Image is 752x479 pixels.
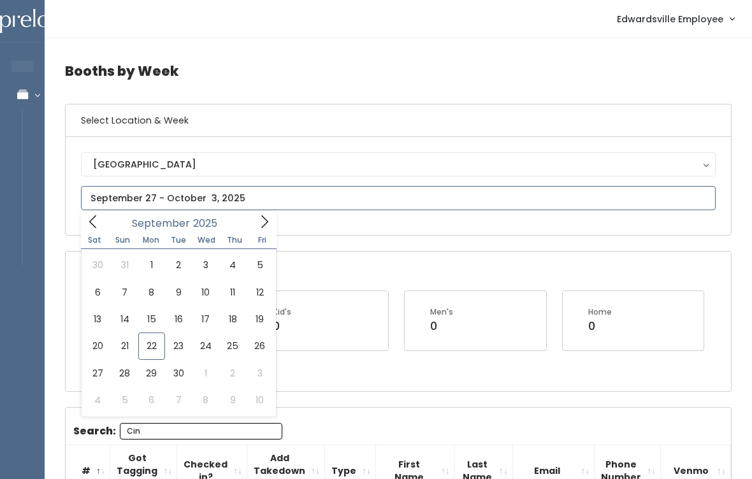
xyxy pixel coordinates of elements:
[84,360,111,387] span: September 27, 2025
[66,104,731,137] h6: Select Location & Week
[84,279,111,306] span: September 6, 2025
[246,360,273,387] span: October 3, 2025
[192,279,219,306] span: September 10, 2025
[73,423,282,440] label: Search:
[164,236,192,244] span: Tue
[138,360,165,387] span: September 29, 2025
[219,306,246,332] span: September 18, 2025
[165,332,192,359] span: September 23, 2025
[165,306,192,332] span: September 16, 2025
[219,360,246,387] span: October 2, 2025
[617,12,723,26] span: Edwardsville Employee
[430,306,453,318] div: Men's
[192,252,219,278] span: September 3, 2025
[604,5,747,32] a: Edwardsville Employee
[120,423,282,440] input: Search:
[219,387,246,413] span: October 9, 2025
[81,186,716,210] input: September 27 - October 3, 2025
[84,387,111,413] span: October 4, 2025
[221,236,249,244] span: Thu
[111,387,138,413] span: October 5, 2025
[192,360,219,387] span: October 1, 2025
[588,318,612,334] div: 0
[111,279,138,306] span: September 7, 2025
[192,236,221,244] span: Wed
[192,306,219,332] span: September 17, 2025
[84,306,111,332] span: September 13, 2025
[273,306,291,318] div: Kid's
[93,157,704,171] div: [GEOGRAPHIC_DATA]
[65,54,732,89] h4: Booths by Week
[249,236,277,244] span: Fri
[109,236,137,244] span: Sun
[192,332,219,359] span: September 24, 2025
[273,318,291,334] div: 0
[81,236,109,244] span: Sat
[192,387,219,413] span: October 8, 2025
[219,279,246,306] span: September 11, 2025
[132,218,190,229] span: September
[81,152,716,176] button: [GEOGRAPHIC_DATA]
[165,252,192,278] span: September 2, 2025
[246,332,273,359] span: September 26, 2025
[246,252,273,278] span: September 5, 2025
[111,252,138,278] span: August 31, 2025
[246,387,273,413] span: October 10, 2025
[588,306,612,318] div: Home
[84,252,111,278] span: August 30, 2025
[190,215,228,231] input: Year
[165,387,192,413] span: October 7, 2025
[246,306,273,332] span: September 19, 2025
[246,279,273,306] span: September 12, 2025
[111,360,138,387] span: September 28, 2025
[138,306,165,332] span: September 15, 2025
[165,360,192,387] span: September 30, 2025
[138,387,165,413] span: October 6, 2025
[138,332,165,359] span: September 22, 2025
[111,306,138,332] span: September 14, 2025
[219,252,246,278] span: September 4, 2025
[138,252,165,278] span: September 1, 2025
[84,332,111,359] span: September 20, 2025
[138,279,165,306] span: September 8, 2025
[111,332,138,359] span: September 21, 2025
[430,318,453,334] div: 0
[165,279,192,306] span: September 9, 2025
[219,332,246,359] span: September 25, 2025
[137,236,165,244] span: Mon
